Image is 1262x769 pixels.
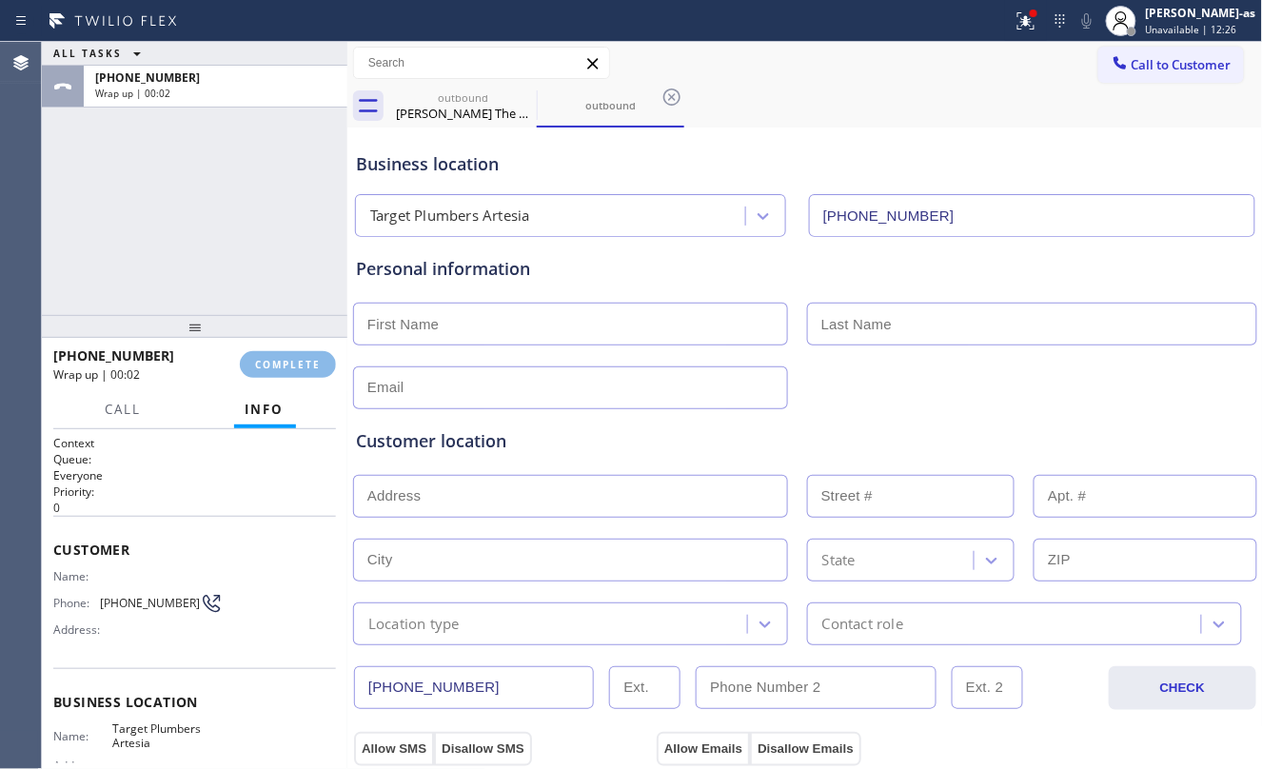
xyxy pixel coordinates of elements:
div: [PERSON_NAME] The Estate club [391,105,535,122]
div: Personal information [356,256,1254,282]
input: First Name [353,303,788,345]
button: COMPLETE [240,351,336,378]
div: Business location [356,151,1254,177]
input: Ext. 2 [952,666,1023,709]
p: 0 [53,500,336,516]
div: Location type [368,613,460,635]
input: Last Name [807,303,1257,345]
span: Info [246,401,285,418]
button: CHECK [1109,666,1256,710]
h1: Context [53,435,336,451]
input: City [353,539,788,582]
input: Address [353,475,788,518]
button: ALL TASKS [42,42,160,65]
div: David The Estate club [391,85,535,128]
button: Mute [1074,8,1100,34]
button: Allow SMS [354,732,434,766]
button: Disallow SMS [434,732,532,766]
button: Info [234,391,296,428]
span: Name: [53,569,112,583]
button: Disallow Emails [750,732,861,766]
span: Unavailable | 12:26 [1146,23,1237,36]
p: Everyone [53,467,336,483]
span: Phone: [53,596,100,610]
span: ALL TASKS [53,47,122,60]
span: Address: [53,622,112,637]
div: outbound [539,98,682,112]
span: Call to Customer [1132,56,1232,73]
div: Target Plumbers Artesia [370,206,530,227]
span: [PHONE_NUMBER] [100,596,200,610]
span: Customer [53,541,336,559]
span: Wrap up | 00:02 [53,366,140,383]
div: Contact role [822,613,903,635]
div: outbound [391,90,535,105]
input: Apt. # [1034,475,1256,518]
span: Name: [53,729,112,743]
input: Phone Number [809,194,1255,237]
input: ZIP [1034,539,1256,582]
input: Street # [807,475,1015,518]
span: Business location [53,693,336,711]
span: Wrap up | 00:02 [95,87,170,100]
div: State [822,549,856,571]
div: [PERSON_NAME]-as [1146,5,1256,21]
input: Phone Number 2 [696,666,936,709]
h2: Priority: [53,483,336,500]
span: Call [106,401,142,418]
h2: Queue: [53,451,336,467]
span: [PHONE_NUMBER] [53,346,174,365]
input: Search [354,48,609,78]
div: Customer location [356,428,1254,454]
input: Ext. [609,666,680,709]
button: Allow Emails [657,732,750,766]
span: COMPLETE [255,358,321,371]
input: Phone Number [354,666,594,709]
button: Call [94,391,153,428]
button: Call to Customer [1098,47,1244,83]
span: Target Plumbers Artesia [112,721,223,751]
span: [PHONE_NUMBER] [95,69,200,86]
input: Email [353,366,788,409]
